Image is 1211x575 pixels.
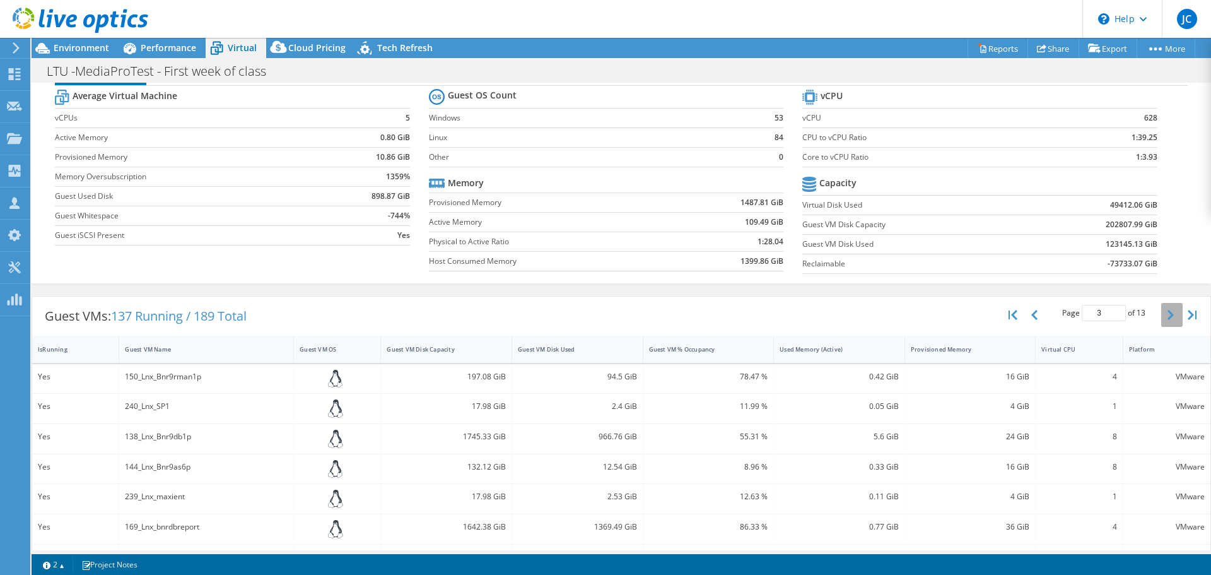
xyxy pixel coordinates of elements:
label: vCPUs [55,112,325,124]
div: 8 [1041,430,1116,444]
span: Environment [54,42,109,54]
label: Active Memory [429,216,672,228]
div: Guest VM Name [125,345,272,353]
div: Guest VM % Occupancy [649,345,753,353]
label: Guest VM Disk Used [802,238,1027,251]
div: 36 GiB [911,520,1030,534]
div: 17.98 GiB [387,490,506,504]
a: Export [1079,39,1137,58]
div: 240_Lnx_SP1 [125,400,288,413]
label: Provisioned Memory [429,196,672,209]
div: 0.42 GiB [780,370,899,384]
div: 1369.49 GiB [518,520,637,534]
div: 2.4 GiB [518,400,637,413]
div: 78.47 % [649,370,768,384]
a: Reports [968,39,1028,58]
div: 24 GiB [911,430,1030,444]
div: 1 [1041,400,1116,413]
div: VMware [1129,370,1205,384]
div: 0.77 GiB [780,520,899,534]
div: 11.99 % [649,400,768,413]
a: 2 [34,557,73,572]
label: Host Consumed Memory [429,255,672,268]
div: Yes [38,400,113,413]
div: VMware [1129,520,1205,534]
b: 1:28.04 [758,235,783,248]
label: vCPU [802,112,1064,124]
label: Guest VM Disk Capacity [802,218,1027,231]
div: 86.33 % [649,520,768,534]
div: VMware [1129,490,1205,504]
label: Virtual Disk Used [802,199,1027,211]
label: Linux [429,131,751,144]
a: Project Notes [73,557,146,572]
span: Cloud Pricing [288,42,346,54]
b: 49412.06 GiB [1110,199,1157,211]
div: Guest VM Disk Used [518,345,622,353]
div: 0.33 GiB [780,460,899,474]
b: 628 [1144,112,1157,124]
span: 137 Running / 189 Total [111,307,247,324]
div: Yes [38,370,113,384]
label: Guest iSCSI Present [55,229,325,242]
h1: LTU -MediaProTest - First week of class [41,64,286,78]
div: 4 GiB [911,400,1030,413]
div: VMware [1129,430,1205,444]
label: Guest Used Disk [55,190,325,203]
label: Reclaimable [802,258,1027,270]
div: 197.08 GiB [387,370,506,384]
svg: \n [1098,13,1109,25]
div: 17.98 GiB [387,400,506,413]
label: Guest Whitespace [55,210,325,222]
div: Used Memory (Active) [780,345,884,353]
label: Provisioned Memory [55,151,325,163]
b: 1487.81 GiB [740,196,783,209]
b: 0 [779,151,783,163]
div: 966.76 GiB [518,430,637,444]
div: 1642.38 GiB [387,520,506,534]
div: 1745.33 GiB [387,430,506,444]
span: Performance [141,42,196,54]
div: 16 GiB [911,460,1030,474]
b: 1:39.25 [1132,131,1157,144]
label: Active Memory [55,131,325,144]
div: 8 [1041,460,1116,474]
b: Average Virtual Machine [73,90,177,102]
div: 8.96 % [649,460,768,474]
b: 5 [406,112,410,124]
div: 12.63 % [649,490,768,504]
b: 84 [775,131,783,144]
b: -744% [388,210,410,222]
span: Tech Refresh [377,42,433,54]
div: 0.11 GiB [780,490,899,504]
div: 4 [1041,370,1116,384]
b: vCPU [821,90,843,102]
div: VMware [1129,400,1205,413]
div: 4 GiB [911,490,1030,504]
div: 144_Lnx_Bnr9as6p [125,460,288,474]
div: Provisioned Memory [911,345,1015,353]
b: 123145.13 GiB [1106,238,1157,251]
div: 239_Lnx_maxient [125,490,288,504]
div: IsRunning [38,345,98,353]
b: -73733.07 GiB [1108,258,1157,270]
span: Virtual [228,42,257,54]
div: 169_Lnx_bnrdbreport [125,520,288,534]
label: Physical to Active Ratio [429,235,672,248]
div: Yes [38,460,113,474]
b: 1:3.93 [1136,151,1157,163]
b: 898.87 GiB [371,190,410,203]
b: Guest OS Count [448,89,517,102]
div: 2.53 GiB [518,490,637,504]
div: 55.31 % [649,430,768,444]
div: 150_Lnx_Bnr9rman1p [125,370,288,384]
a: More [1137,39,1195,58]
span: 13 [1137,307,1145,318]
b: 53 [775,112,783,124]
b: 10.86 GiB [376,151,410,163]
div: Guest VM Disk Capacity [387,345,491,353]
a: Share [1027,39,1079,58]
div: 4 [1041,520,1116,534]
b: 0.80 GiB [380,131,410,144]
div: 94.5 GiB [518,370,637,384]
